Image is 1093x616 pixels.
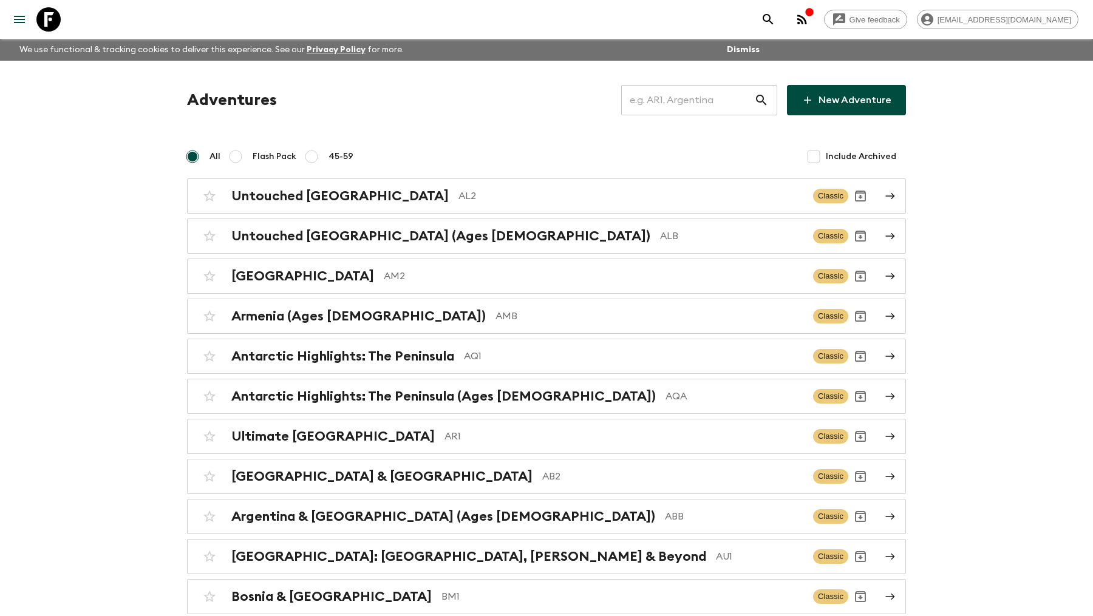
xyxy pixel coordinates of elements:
[665,509,803,524] p: ABB
[231,388,656,404] h2: Antarctic Highlights: The Peninsula (Ages [DEMOGRAPHIC_DATA])
[917,10,1078,29] div: [EMAIL_ADDRESS][DOMAIN_NAME]
[813,549,848,564] span: Classic
[813,509,848,524] span: Classic
[444,429,803,444] p: AR1
[756,7,780,32] button: search adventures
[231,469,533,484] h2: [GEOGRAPHIC_DATA] & [GEOGRAPHIC_DATA]
[187,459,906,494] a: [GEOGRAPHIC_DATA] & [GEOGRAPHIC_DATA]AB2ClassicArchive
[542,469,803,484] p: AB2
[621,83,754,117] input: e.g. AR1, Argentina
[329,151,353,163] span: 45-59
[187,539,906,574] a: [GEOGRAPHIC_DATA]: [GEOGRAPHIC_DATA], [PERSON_NAME] & BeyondAU1ClassicArchive
[813,309,848,323] span: Classic
[660,229,803,243] p: ALB
[187,339,906,374] a: Antarctic Highlights: The PeninsulaAQ1ClassicArchive
[824,10,907,29] a: Give feedback
[716,549,803,564] p: AU1
[813,269,848,283] span: Classic
[231,308,486,324] h2: Armenia (Ages [DEMOGRAPHIC_DATA])
[187,259,906,294] a: [GEOGRAPHIC_DATA]AM2ClassicArchive
[813,429,848,444] span: Classic
[231,549,706,564] h2: [GEOGRAPHIC_DATA]: [GEOGRAPHIC_DATA], [PERSON_NAME] & Beyond
[231,228,650,244] h2: Untouched [GEOGRAPHIC_DATA] (Ages [DEMOGRAPHIC_DATA])
[458,189,803,203] p: AL2
[441,589,803,604] p: BM1
[848,264,873,288] button: Archive
[848,344,873,368] button: Archive
[384,269,803,283] p: AM2
[307,46,366,54] a: Privacy Policy
[813,229,848,243] span: Classic
[495,309,803,323] p: AMB
[7,7,32,32] button: menu
[231,428,435,444] h2: Ultimate [GEOGRAPHIC_DATA]
[187,178,906,214] a: Untouched [GEOGRAPHIC_DATA]AL2ClassicArchive
[464,349,803,364] p: AQ1
[253,151,296,163] span: Flash Pack
[187,379,906,414] a: Antarctic Highlights: The Peninsula (Ages [DEMOGRAPHIC_DATA])AQAClassicArchive
[848,544,873,569] button: Archive
[666,389,803,404] p: AQA
[187,88,277,112] h1: Adventures
[843,15,907,24] span: Give feedback
[931,15,1078,24] span: [EMAIL_ADDRESS][DOMAIN_NAME]
[848,584,873,609] button: Archive
[187,299,906,334] a: Armenia (Ages [DEMOGRAPHIC_DATA])AMBClassicArchive
[848,464,873,489] button: Archive
[848,384,873,408] button: Archive
[187,499,906,534] a: Argentina & [GEOGRAPHIC_DATA] (Ages [DEMOGRAPHIC_DATA])ABBClassicArchive
[231,188,449,204] h2: Untouched [GEOGRAPHIC_DATA]
[813,389,848,404] span: Classic
[15,39,409,61] p: We use functional & tracking cookies to deliver this experience. See our for more.
[813,469,848,484] span: Classic
[787,85,906,115] a: New Adventure
[848,504,873,529] button: Archive
[813,349,848,364] span: Classic
[826,151,896,163] span: Include Archived
[848,424,873,448] button: Archive
[231,268,374,284] h2: [GEOGRAPHIC_DATA]
[848,184,873,208] button: Archive
[231,348,454,364] h2: Antarctic Highlights: The Peninsula
[813,189,848,203] span: Classic
[848,224,873,248] button: Archive
[209,151,220,163] span: All
[724,41,763,58] button: Dismiss
[187,419,906,454] a: Ultimate [GEOGRAPHIC_DATA]AR1ClassicArchive
[231,589,432,604] h2: Bosnia & [GEOGRAPHIC_DATA]
[231,509,655,524] h2: Argentina & [GEOGRAPHIC_DATA] (Ages [DEMOGRAPHIC_DATA])
[813,589,848,604] span: Classic
[848,304,873,328] button: Archive
[187,218,906,254] a: Untouched [GEOGRAPHIC_DATA] (Ages [DEMOGRAPHIC_DATA])ALBClassicArchive
[187,579,906,614] a: Bosnia & [GEOGRAPHIC_DATA]BM1ClassicArchive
